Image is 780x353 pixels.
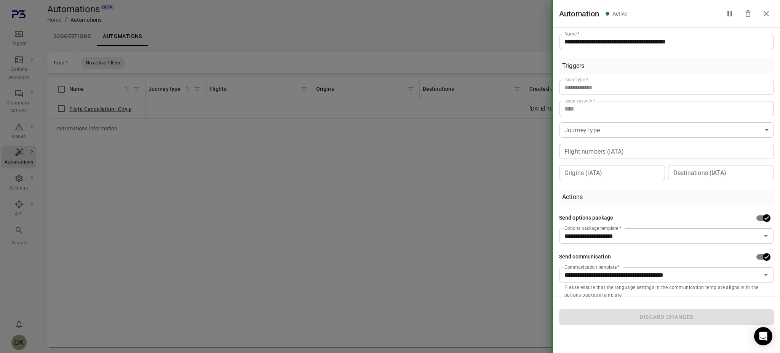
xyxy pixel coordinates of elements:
[759,6,774,21] button: Close drawer
[754,327,772,345] div: Open Intercom Messenger
[564,76,588,83] label: Issue type
[722,6,737,21] button: Pause
[564,284,769,299] p: Please ensure that the language settings in the communication template aligns with the options pa...
[564,30,580,37] label: Name
[559,8,599,20] h1: Automation
[761,231,771,241] button: Open
[612,10,627,18] div: Active
[564,264,619,270] label: Communication template
[559,214,613,222] div: Send options package
[564,225,621,231] label: Options package template
[559,253,611,261] div: Send communication
[761,270,771,280] button: Open
[740,6,756,21] button: Delete
[562,193,583,202] div: Actions
[564,98,595,104] label: Issue severity
[562,61,584,71] div: Triggers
